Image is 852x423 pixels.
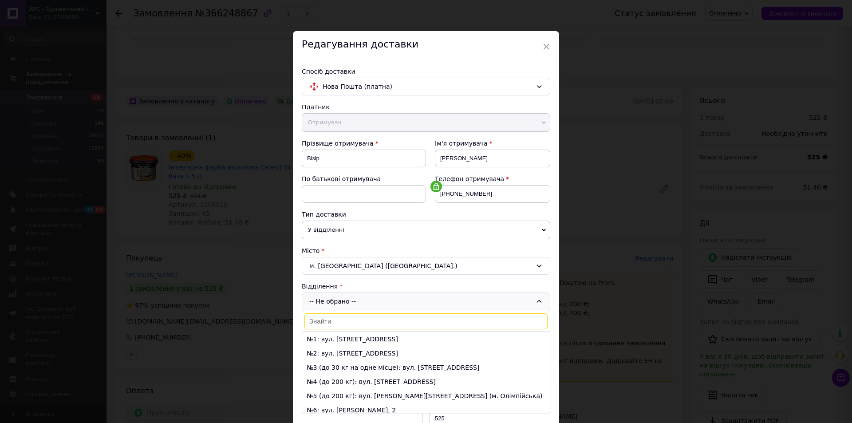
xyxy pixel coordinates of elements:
[302,140,374,147] span: Прізвище отримувача
[302,246,550,255] div: Місто
[302,221,550,239] span: У відділенні
[435,140,488,147] span: Ім'я отримувача
[302,332,550,346] li: №1: вул. [STREET_ADDRESS]
[302,113,550,132] span: Отримувач
[435,185,550,203] input: +380
[302,346,550,360] li: №2: вул. [STREET_ADDRESS]
[302,257,550,275] div: м. [GEOGRAPHIC_DATA] ([GEOGRAPHIC_DATA].)
[323,82,532,91] span: Нова Пошта (платна)
[542,39,550,54] span: ×
[302,103,330,111] span: Платник
[302,282,550,291] div: Відділення
[302,67,550,76] div: Спосіб доставки
[302,293,550,310] div: -- Не обрано --
[435,175,504,182] span: Телефон отримувача
[302,403,550,417] li: №6: вул. [PERSON_NAME], 2
[304,313,548,329] input: Знайти
[302,375,550,389] li: №4 (до 200 кг): вул. [STREET_ADDRESS]
[302,389,550,403] li: №5 (до 200 кг): вул. [PERSON_NAME][STREET_ADDRESS] (м. Олімпійська)
[302,360,550,375] li: №3 (до 30 кг на одне місце): вул. [STREET_ADDRESS]
[302,211,346,218] span: Тип доставки
[293,31,559,58] div: Редагування доставки
[302,175,381,182] span: По батькові отримувача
